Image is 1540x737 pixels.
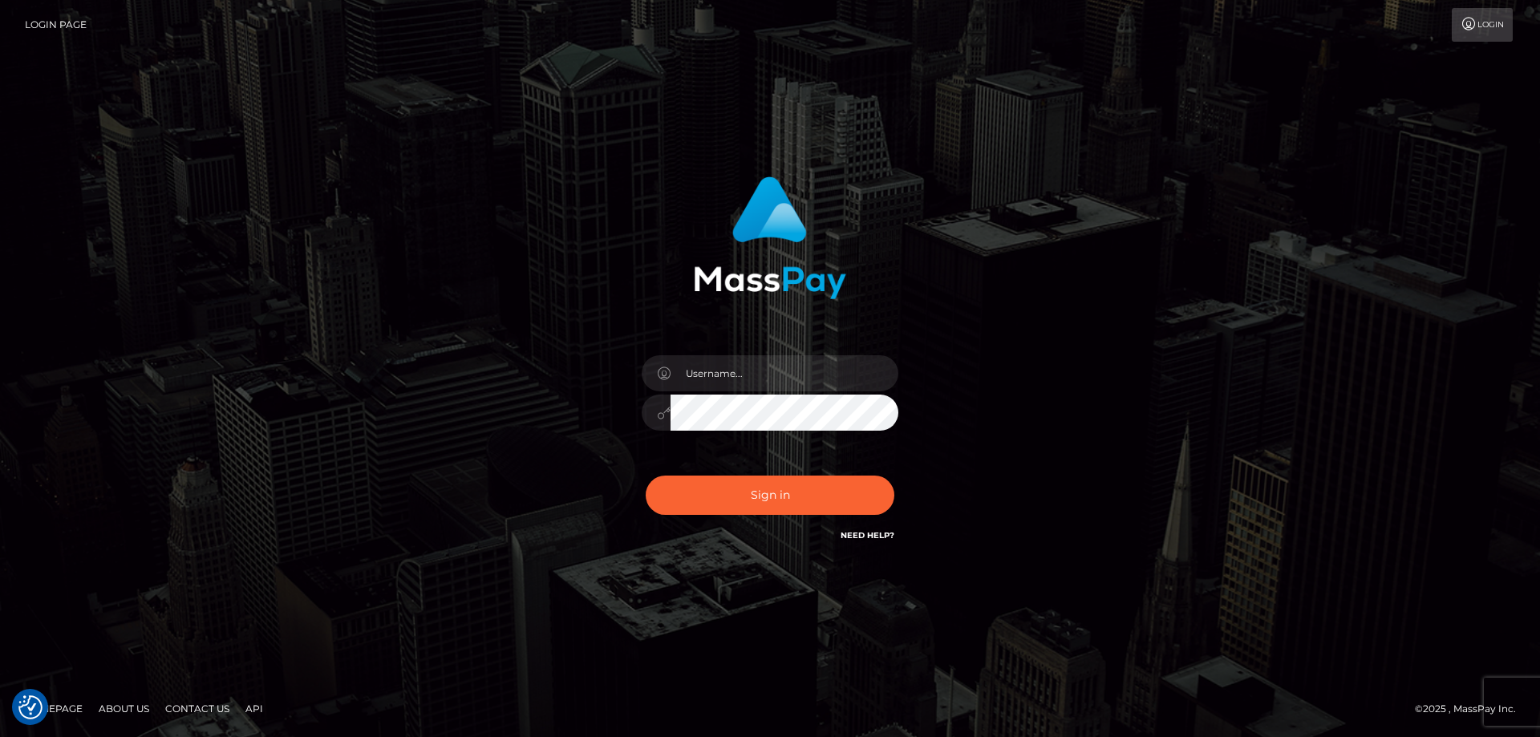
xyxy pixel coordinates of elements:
[25,8,87,42] a: Login Page
[18,695,43,719] button: Consent Preferences
[18,695,43,719] img: Revisit consent button
[1452,8,1513,42] a: Login
[671,355,898,391] input: Username...
[92,696,156,721] a: About Us
[159,696,236,721] a: Contact Us
[694,176,846,299] img: MassPay Login
[18,696,89,721] a: Homepage
[646,476,894,515] button: Sign in
[841,530,894,541] a: Need Help?
[239,696,269,721] a: API
[1415,700,1528,718] div: © 2025 , MassPay Inc.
